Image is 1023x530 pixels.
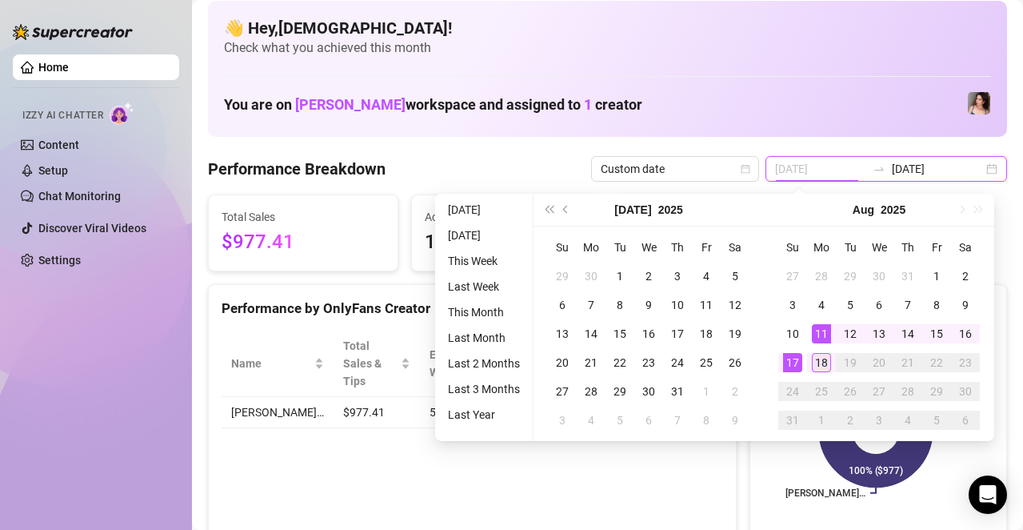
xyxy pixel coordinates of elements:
td: 2025-07-09 [634,291,663,319]
span: Check what you achieved this month [224,39,991,57]
th: Su [778,233,807,262]
td: 2025-08-02 [721,377,749,406]
div: 28 [812,267,831,286]
div: 8 [927,295,946,315]
td: 2025-07-22 [605,348,634,377]
li: [DATE] [442,226,526,245]
div: 13 [869,324,889,343]
div: 16 [639,324,658,343]
td: 2025-09-01 [807,406,836,435]
div: 1 [697,382,716,401]
div: 8 [697,411,716,430]
div: 31 [898,267,917,286]
div: 2 [639,267,658,286]
td: 2025-08-30 [951,377,980,406]
span: Total Sales [222,208,385,226]
td: 2025-08-19 [836,348,865,377]
li: Last 2 Months [442,354,526,373]
th: Sa [951,233,980,262]
td: 2025-08-28 [893,377,922,406]
div: 7 [668,411,687,430]
td: [PERSON_NAME]… [222,397,334,428]
div: 29 [841,267,860,286]
div: 1 [812,411,831,430]
img: Lauren [968,92,990,114]
div: 15 [927,324,946,343]
td: 2025-07-29 [836,262,865,291]
td: 2025-07-19 [721,319,749,348]
span: Name [231,355,311,372]
div: 25 [812,382,831,401]
th: Total Sales & Tips [334,331,420,397]
td: 2025-08-09 [951,291,980,319]
th: Mo [807,233,836,262]
div: 5 [927,411,946,430]
div: 29 [553,267,572,286]
div: 4 [898,411,917,430]
li: Last Month [442,328,526,347]
td: 2025-08-03 [778,291,807,319]
div: 14 [898,324,917,343]
td: 2025-08-26 [836,377,865,406]
div: 9 [725,411,745,430]
td: 2025-08-04 [807,291,836,319]
div: 27 [869,382,889,401]
div: 31 [783,411,802,430]
td: 2025-08-06 [634,406,663,435]
td: 2025-08-21 [893,348,922,377]
td: 2025-07-13 [548,319,577,348]
div: 7 [898,295,917,315]
div: 10 [668,295,687,315]
div: 3 [668,267,687,286]
input: Start date [775,160,866,178]
th: Th [663,233,692,262]
div: 2 [725,382,745,401]
td: 2025-07-30 [865,262,893,291]
input: End date [892,160,983,178]
td: 2025-08-07 [893,291,922,319]
div: 6 [869,295,889,315]
div: 5 [610,411,629,430]
button: Choose a month [853,194,874,226]
span: swap-right [873,163,885,175]
td: 2025-07-07 [577,291,605,319]
td: 2025-09-05 [922,406,951,435]
div: 20 [553,353,572,372]
div: 20 [869,353,889,372]
div: 1 [610,267,629,286]
div: 21 [898,353,917,372]
div: 2 [841,411,860,430]
span: Total Sales & Tips [343,337,398,390]
td: 2025-08-09 [721,406,749,435]
td: 2025-07-05 [721,262,749,291]
span: calendar [741,164,750,174]
span: Izzy AI Chatter [22,108,103,123]
div: 9 [956,295,975,315]
div: 10 [783,324,802,343]
td: 2025-07-18 [692,319,721,348]
td: 2025-08-16 [951,319,980,348]
td: 2025-08-31 [778,406,807,435]
td: 2025-08-23 [951,348,980,377]
span: Custom date [601,157,749,181]
th: Fr [922,233,951,262]
td: 2025-08-07 [663,406,692,435]
td: 2025-08-08 [922,291,951,319]
li: Last Year [442,405,526,424]
td: 2025-08-04 [577,406,605,435]
span: $977.41 [222,227,385,258]
td: 2025-07-21 [577,348,605,377]
td: 2025-07-28 [577,377,605,406]
td: 2025-07-15 [605,319,634,348]
div: 5 [725,267,745,286]
td: 2025-07-25 [692,348,721,377]
div: Performance by OnlyFans Creator [222,298,723,319]
td: 2025-08-20 [865,348,893,377]
td: 2025-07-04 [692,262,721,291]
td: 2025-08-24 [778,377,807,406]
div: 6 [956,411,975,430]
div: 30 [956,382,975,401]
td: 2025-08-25 [807,377,836,406]
div: 23 [639,353,658,372]
div: 4 [812,295,831,315]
